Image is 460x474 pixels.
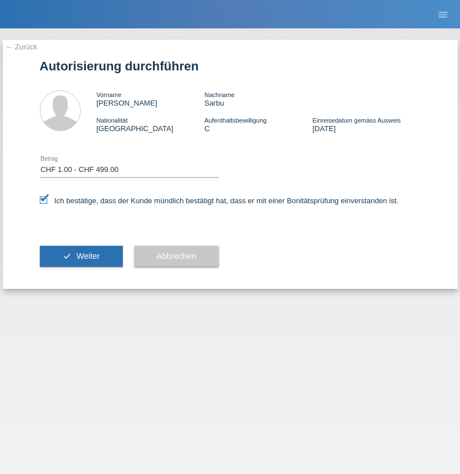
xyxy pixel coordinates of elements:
[437,9,449,20] i: menu
[312,116,420,133] div: [DATE]
[40,59,421,73] h1: Autorisierung durchführen
[97,90,205,107] div: [PERSON_NAME]
[40,196,399,205] label: Ich bestätige, dass der Kunde mündlich bestätigt hat, dass er mit einer Bonitätsprüfung einversta...
[6,43,38,51] a: ← Zurück
[97,116,205,133] div: [GEOGRAPHIC_DATA]
[134,246,219,267] button: Abbrechen
[204,91,234,98] span: Nachname
[63,251,72,261] i: check
[312,117,400,124] span: Einreisedatum gemäss Ausweis
[97,117,128,124] span: Nationalität
[204,90,312,107] div: Sarbu
[432,11,454,18] a: menu
[157,251,196,261] span: Abbrechen
[76,251,100,261] span: Weiter
[97,91,122,98] span: Vorname
[204,117,266,124] span: Aufenthaltsbewilligung
[204,116,312,133] div: C
[40,246,123,267] button: check Weiter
